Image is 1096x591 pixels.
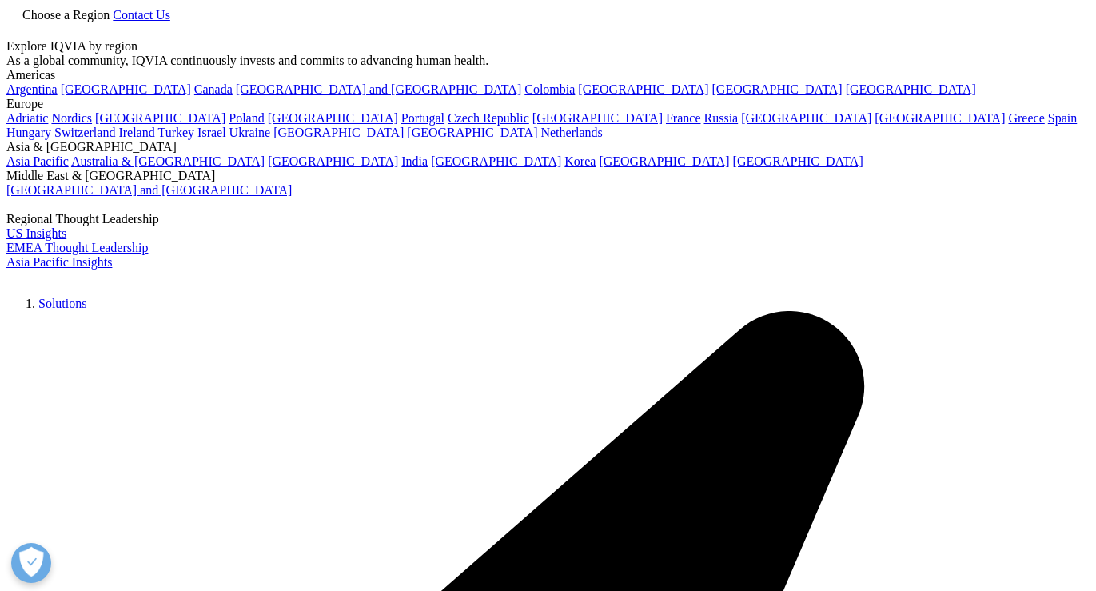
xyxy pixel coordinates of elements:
a: Czech Republic [448,111,529,125]
a: Switzerland [54,126,115,139]
a: Canada [194,82,233,96]
a: [GEOGRAPHIC_DATA] [61,82,191,96]
a: Portugal [401,111,444,125]
a: EMEA Thought Leadership [6,241,148,254]
a: [GEOGRAPHIC_DATA] [599,154,729,168]
a: Australia & [GEOGRAPHIC_DATA] [71,154,265,168]
a: Solutions [38,297,86,310]
a: [GEOGRAPHIC_DATA] [712,82,843,96]
a: [GEOGRAPHIC_DATA] [741,111,871,125]
a: [GEOGRAPHIC_DATA] and [GEOGRAPHIC_DATA] [6,183,292,197]
a: Asia Pacific [6,154,69,168]
a: Turkey [157,126,194,139]
a: Russia [704,111,739,125]
div: Americas [6,68,1090,82]
a: Ukraine [229,126,271,139]
a: [GEOGRAPHIC_DATA] and [GEOGRAPHIC_DATA] [236,82,521,96]
a: Colombia [524,82,575,96]
a: [GEOGRAPHIC_DATA] [431,154,561,168]
a: Argentina [6,82,58,96]
a: [GEOGRAPHIC_DATA] [273,126,404,139]
a: US Insights [6,226,66,240]
button: Abrir preferências [11,543,51,583]
a: Israel [197,126,226,139]
a: [GEOGRAPHIC_DATA] [578,82,708,96]
a: India [401,154,428,168]
a: Poland [229,111,264,125]
a: [GEOGRAPHIC_DATA] [532,111,663,125]
a: [GEOGRAPHIC_DATA] [733,154,863,168]
div: As a global community, IQVIA continuously invests and commits to advancing human health. [6,54,1090,68]
a: Asia Pacific Insights [6,255,112,269]
a: Ireland [118,126,154,139]
a: Greece [1008,111,1044,125]
div: Middle East & [GEOGRAPHIC_DATA] [6,169,1090,183]
a: [GEOGRAPHIC_DATA] [268,111,398,125]
a: [GEOGRAPHIC_DATA] [268,154,398,168]
div: Regional Thought Leadership [6,212,1090,226]
a: Hungary [6,126,51,139]
a: [GEOGRAPHIC_DATA] [846,82,976,96]
a: Korea [564,154,596,168]
a: [GEOGRAPHIC_DATA] [95,111,225,125]
span: Choose a Region [22,8,110,22]
a: Adriatic [6,111,48,125]
a: Netherlands [540,126,602,139]
a: [GEOGRAPHIC_DATA] [407,126,537,139]
a: [GEOGRAPHIC_DATA] [875,111,1005,125]
a: Spain [1048,111,1077,125]
a: France [666,111,701,125]
div: Explore IQVIA by region [6,39,1090,54]
a: Contact Us [113,8,170,22]
a: Nordics [51,111,92,125]
div: Asia & [GEOGRAPHIC_DATA] [6,140,1090,154]
div: Europe [6,97,1090,111]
